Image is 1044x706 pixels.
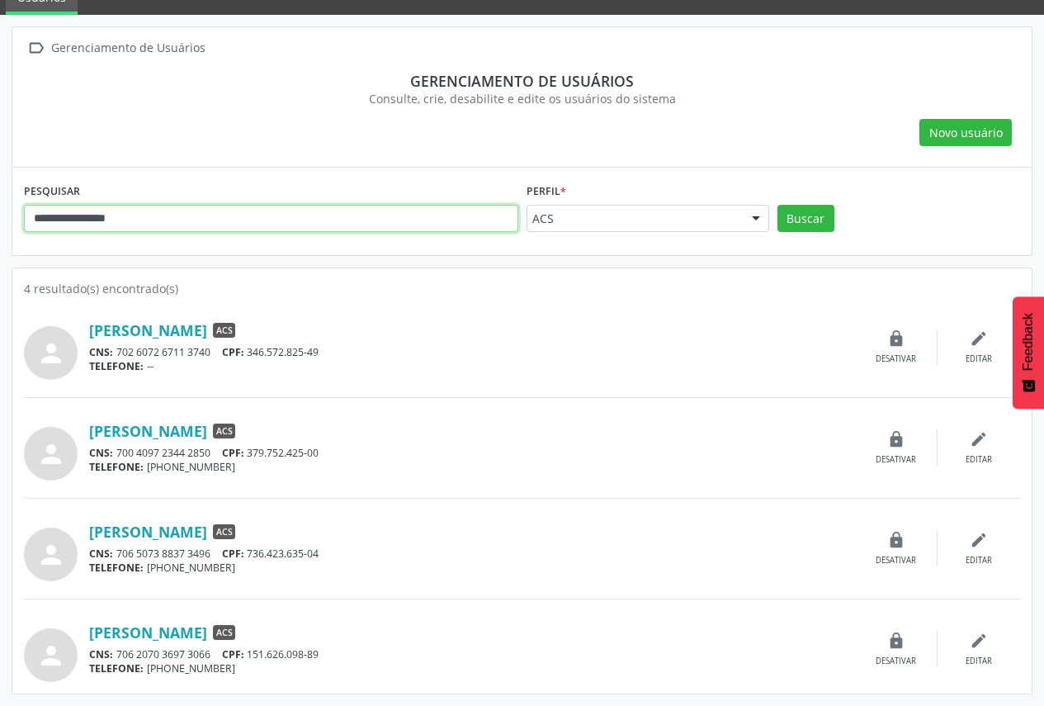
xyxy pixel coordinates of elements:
[527,179,566,205] label: Perfil
[89,460,144,474] span: TELEFONE:
[970,632,988,650] i: edit
[919,119,1012,147] button: Novo usuário
[966,454,992,466] div: Editar
[89,547,855,561] div: 706 5073 8837 3496 736.423.635-04
[24,36,48,60] i: 
[887,531,905,549] i: lock
[89,661,144,675] span: TELEFONE:
[876,353,916,365] div: Desativar
[36,339,66,368] i: person
[887,430,905,448] i: lock
[35,90,1009,107] div: Consulte, crie, desabilite e edite os usuários do sistema
[89,359,144,373] span: TELEFONE:
[966,656,992,667] div: Editar
[35,72,1009,90] div: Gerenciamento de usuários
[876,454,916,466] div: Desativar
[970,430,988,448] i: edit
[24,280,1020,297] div: 4 resultado(s) encontrado(s)
[89,446,855,460] div: 700 4097 2344 2850 379.752.425-00
[89,345,855,359] div: 702 6072 6711 3740 346.572.825-49
[36,439,66,469] i: person
[89,547,113,561] span: CNS:
[89,523,207,541] a: [PERSON_NAME]
[36,540,66,570] i: person
[222,345,244,359] span: CPF:
[966,353,992,365] div: Editar
[48,36,208,60] div: Gerenciamento de Usuários
[89,446,113,460] span: CNS:
[89,345,113,359] span: CNS:
[876,656,916,667] div: Desativar
[89,623,207,642] a: [PERSON_NAME]
[89,359,855,373] div: --
[89,561,855,575] div: [PHONE_NUMBER]
[213,424,235,438] span: ACS
[1013,296,1044,409] button: Feedback - Mostrar pesquisa
[213,625,235,640] span: ACS
[929,124,1003,141] span: Novo usuário
[89,460,855,474] div: [PHONE_NUMBER]
[777,205,834,233] button: Buscar
[876,555,916,566] div: Desativar
[970,329,988,348] i: edit
[222,446,244,460] span: CPF:
[24,179,80,205] label: PESQUISAR
[89,661,855,675] div: [PHONE_NUMBER]
[89,321,207,339] a: [PERSON_NAME]
[89,422,207,440] a: [PERSON_NAME]
[887,329,905,348] i: lock
[1021,313,1036,371] span: Feedback
[89,561,144,575] span: TELEFONE:
[213,524,235,539] span: ACS
[89,647,855,661] div: 706 2070 3697 3066 151.626.098-89
[532,211,735,227] span: ACS
[222,647,244,661] span: CPF:
[89,647,113,661] span: CNS:
[970,531,988,549] i: edit
[24,36,208,60] a:  Gerenciamento de Usuários
[887,632,905,650] i: lock
[213,323,235,338] span: ACS
[222,547,244,561] span: CPF:
[966,555,992,566] div: Editar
